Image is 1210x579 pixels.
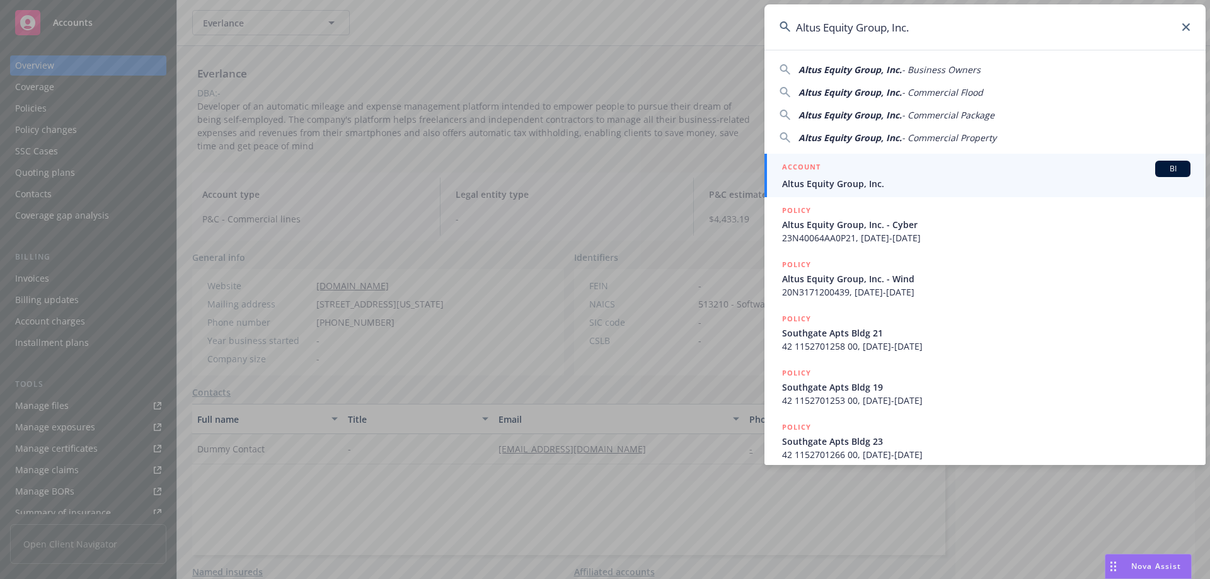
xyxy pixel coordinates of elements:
span: Southgate Apts Bldg 21 [782,326,1190,340]
h5: POLICY [782,258,811,271]
h5: POLICY [782,204,811,217]
h5: POLICY [782,367,811,379]
span: Altus Equity Group, Inc. [782,177,1190,190]
span: Southgate Apts Bldg 23 [782,435,1190,448]
div: Drag to move [1105,554,1121,578]
span: 42 1152701253 00, [DATE]-[DATE] [782,394,1190,407]
span: 42 1152701266 00, [DATE]-[DATE] [782,448,1190,461]
a: POLICYSouthgate Apts Bldg 2342 1152701266 00, [DATE]-[DATE] [764,414,1206,468]
a: POLICYSouthgate Apts Bldg 1942 1152701253 00, [DATE]-[DATE] [764,360,1206,414]
span: Altus Equity Group, Inc. [798,86,902,98]
span: Altus Equity Group, Inc. [798,109,902,121]
span: 20N3171200439, [DATE]-[DATE] [782,285,1190,299]
a: ACCOUNTBIAltus Equity Group, Inc. [764,154,1206,197]
h5: POLICY [782,312,811,325]
span: Altus Equity Group, Inc. [798,132,902,144]
span: - Business Owners [902,64,981,76]
a: POLICYAltus Equity Group, Inc. - Cyber23N40064AA0P21, [DATE]-[DATE] [764,197,1206,251]
span: Nova Assist [1131,561,1181,571]
span: BI [1160,163,1185,175]
a: POLICYAltus Equity Group, Inc. - Wind20N3171200439, [DATE]-[DATE] [764,251,1206,306]
a: POLICYSouthgate Apts Bldg 2142 1152701258 00, [DATE]-[DATE] [764,306,1206,360]
span: - Commercial Property [902,132,996,144]
span: Altus Equity Group, Inc. - Cyber [782,218,1190,231]
span: - Commercial Package [902,109,994,121]
span: Southgate Apts Bldg 19 [782,381,1190,394]
span: Altus Equity Group, Inc. [798,64,902,76]
h5: POLICY [782,421,811,433]
button: Nova Assist [1105,554,1192,579]
span: 23N40064AA0P21, [DATE]-[DATE] [782,231,1190,244]
h5: ACCOUNT [782,161,821,176]
input: Search... [764,4,1206,50]
span: 42 1152701258 00, [DATE]-[DATE] [782,340,1190,353]
span: - Commercial Flood [902,86,983,98]
span: Altus Equity Group, Inc. - Wind [782,272,1190,285]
